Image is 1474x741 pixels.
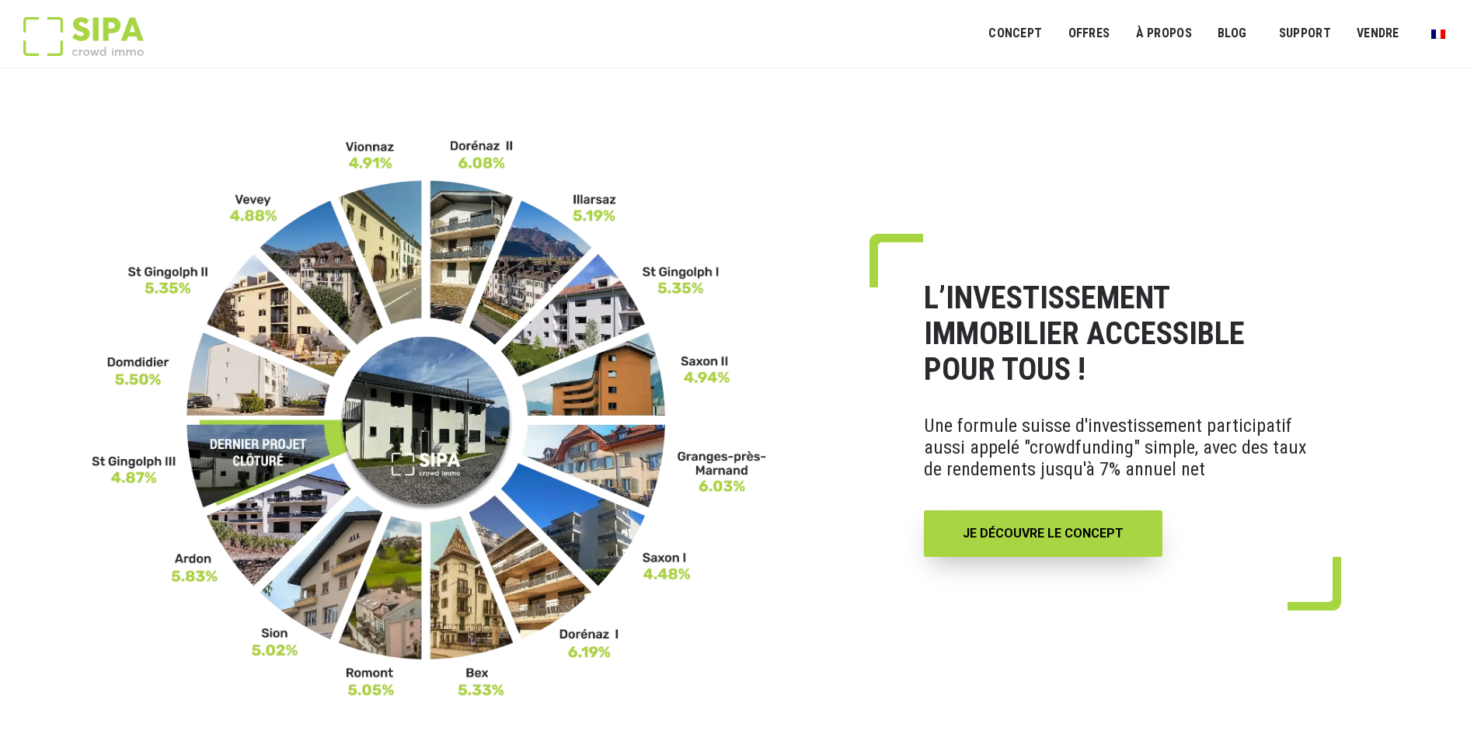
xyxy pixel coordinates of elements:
[924,280,1307,388] h1: L’INVESTISSEMENT IMMOBILIER ACCESSIBLE POUR TOUS !
[1269,16,1341,51] a: SUPPORT
[1058,16,1120,51] a: OFFRES
[924,510,1162,557] a: JE DÉCOUVRE LE CONCEPT
[988,14,1451,53] nav: Menu principal
[1421,19,1455,48] a: Passer à
[1125,16,1202,51] a: À PROPOS
[1207,16,1257,51] a: Blog
[1347,16,1410,51] a: VENDRE
[1431,30,1445,39] img: Français
[978,16,1052,51] a: Concept
[924,403,1307,492] p: Une formule suisse d'investissement participatif aussi appelé "crowdfunding" simple, avec des tau...
[92,138,768,698] img: FR-_3__11zon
